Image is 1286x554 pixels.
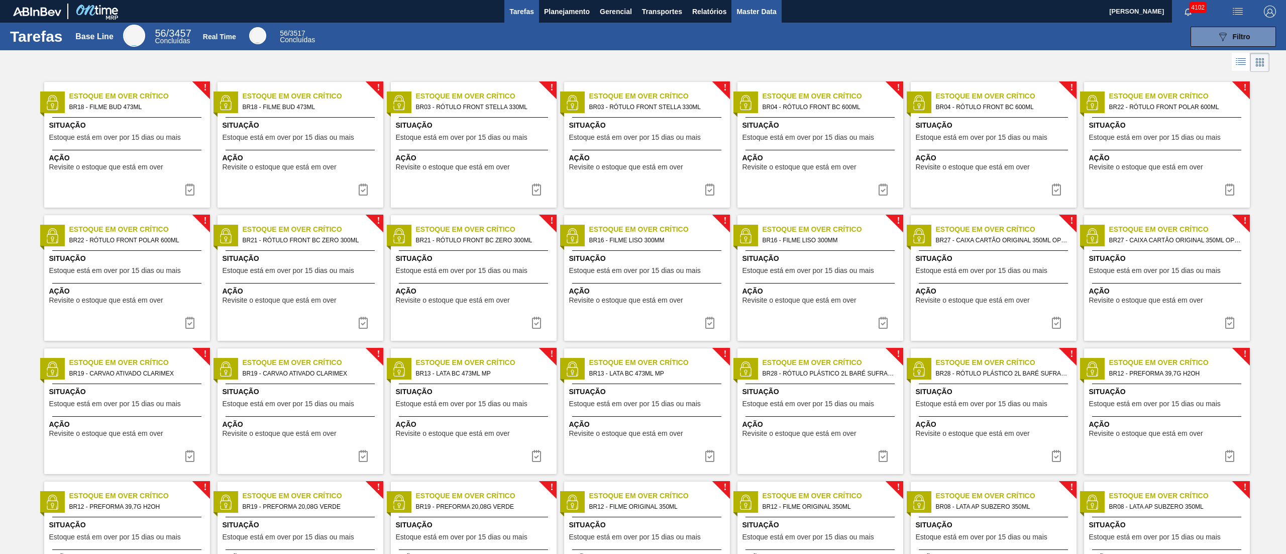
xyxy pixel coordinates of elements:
[75,32,114,41] div: Base Line
[742,267,874,274] span: Estoque está em over por 15 dias ou mais
[243,501,375,512] span: BR19 - PREFORMA 20,08G VERDE
[916,387,1074,397] span: Situação
[218,361,233,377] img: status
[1044,446,1068,466] div: Completar tarefa: 30264374
[1050,450,1062,462] img: icon-task complete
[877,183,889,196] img: icon-task complete
[698,179,722,200] div: Completar tarefa: 30264366
[184,317,196,329] img: icon-task complete
[723,84,726,91] span: !
[698,313,722,333] button: icon-task complete
[897,84,900,91] span: !
[1089,387,1247,397] span: Situação
[178,313,202,333] button: icon-task complete
[698,313,722,333] div: Completar tarefa: 30264370
[1243,350,1246,358] span: !
[1172,5,1204,19] button: Notificações
[569,253,727,264] span: Situação
[742,520,901,530] span: Situação
[698,179,722,200] button: icon-task complete
[49,267,181,274] span: Estoque está em over por 15 dias ou mais
[569,430,683,437] span: Revisite o estoque que está em over
[871,313,895,333] button: icon-task complete
[203,217,206,225] span: !
[223,520,381,530] span: Situação
[69,102,202,113] span: BR18 - FILME BUD 473ML
[123,25,145,47] div: Base Line
[1218,313,1242,333] div: Completar tarefa: 30264371
[763,235,895,246] span: BR16 - FILME LISO 300MM
[763,357,903,368] span: Estoque em Over Crítico
[569,286,727,297] span: Ação
[763,224,903,235] span: Estoque em Over Crítico
[396,387,554,397] span: Situação
[280,30,315,43] div: Real Time
[223,153,381,163] span: Ação
[1044,313,1068,333] div: Completar tarefa: 30264371
[1089,520,1247,530] span: Situação
[936,501,1068,512] span: BR08 - LATA AP SUBZERO 350ML
[530,450,543,462] img: icon-task complete
[1218,313,1242,333] button: icon-task complete
[396,134,527,141] span: Estoque está em over por 15 dias ou mais
[1089,297,1203,304] span: Revisite o estoque que está em over
[357,450,369,462] img: icon-task complete
[742,400,874,408] span: Estoque está em over por 15 dias ou mais
[10,31,63,42] h1: Tarefas
[524,446,549,466] button: icon-task complete
[1224,450,1236,462] img: icon-task complete
[178,313,202,333] div: Completar tarefa: 30264368
[391,228,406,243] img: status
[742,430,856,437] span: Revisite o estoque que está em over
[738,228,753,243] img: status
[1089,120,1247,131] span: Situação
[589,102,722,113] span: BR03 - RÓTULO FRONT STELLA 330ML
[223,387,381,397] span: Situação
[877,317,889,329] img: icon-task complete
[524,313,549,333] div: Completar tarefa: 30264369
[223,267,354,274] span: Estoque está em over por 15 dias ou mais
[49,533,181,541] span: Estoque está em over por 15 dias ou mais
[69,357,210,368] span: Estoque em Over Crítico
[569,387,727,397] span: Situação
[1189,2,1207,13] span: 4102
[377,84,380,91] span: !
[1044,446,1068,466] button: icon-task complete
[1191,27,1276,47] button: Filtro
[871,179,895,200] button: icon-task complete
[1109,91,1250,102] span: Estoque em Over Crítico
[223,163,337,171] span: Revisite o estoque que está em over
[911,495,926,510] img: status
[396,297,510,304] span: Revisite o estoque que está em over
[391,495,406,510] img: status
[223,533,354,541] span: Estoque está em over por 15 dias ou mais
[897,484,900,491] span: !
[416,368,549,379] span: BR13 - LATA BC 473ML MP
[509,6,534,18] span: Tarefas
[396,153,554,163] span: Ação
[911,95,926,110] img: status
[243,491,383,501] span: Estoque em Over Crítico
[544,6,590,18] span: Planejamento
[396,286,554,297] span: Ação
[45,495,60,510] img: status
[357,183,369,196] img: icon-task complete
[243,368,375,379] span: BR19 - CARVAO ATIVADO CLARIMEX
[377,484,380,491] span: !
[1218,179,1242,200] button: icon-task complete
[550,217,553,225] span: !
[589,368,722,379] span: BR13 - LATA BC 473ML MP
[569,267,701,274] span: Estoque está em over por 15 dias ou mais
[1264,6,1276,18] img: Logout
[763,91,903,102] span: Estoque em Over Crítico
[1070,484,1073,491] span: !
[698,446,722,466] button: icon-task complete
[550,350,553,358] span: !
[1089,267,1221,274] span: Estoque está em over por 15 dias ou mais
[1044,313,1068,333] button: icon-task complete
[916,120,1074,131] span: Situação
[589,235,722,246] span: BR16 - FILME LISO 300MM
[589,224,730,235] span: Estoque em Over Crítico
[396,533,527,541] span: Estoque está em over por 15 dias ou mais
[524,179,549,200] button: icon-task complete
